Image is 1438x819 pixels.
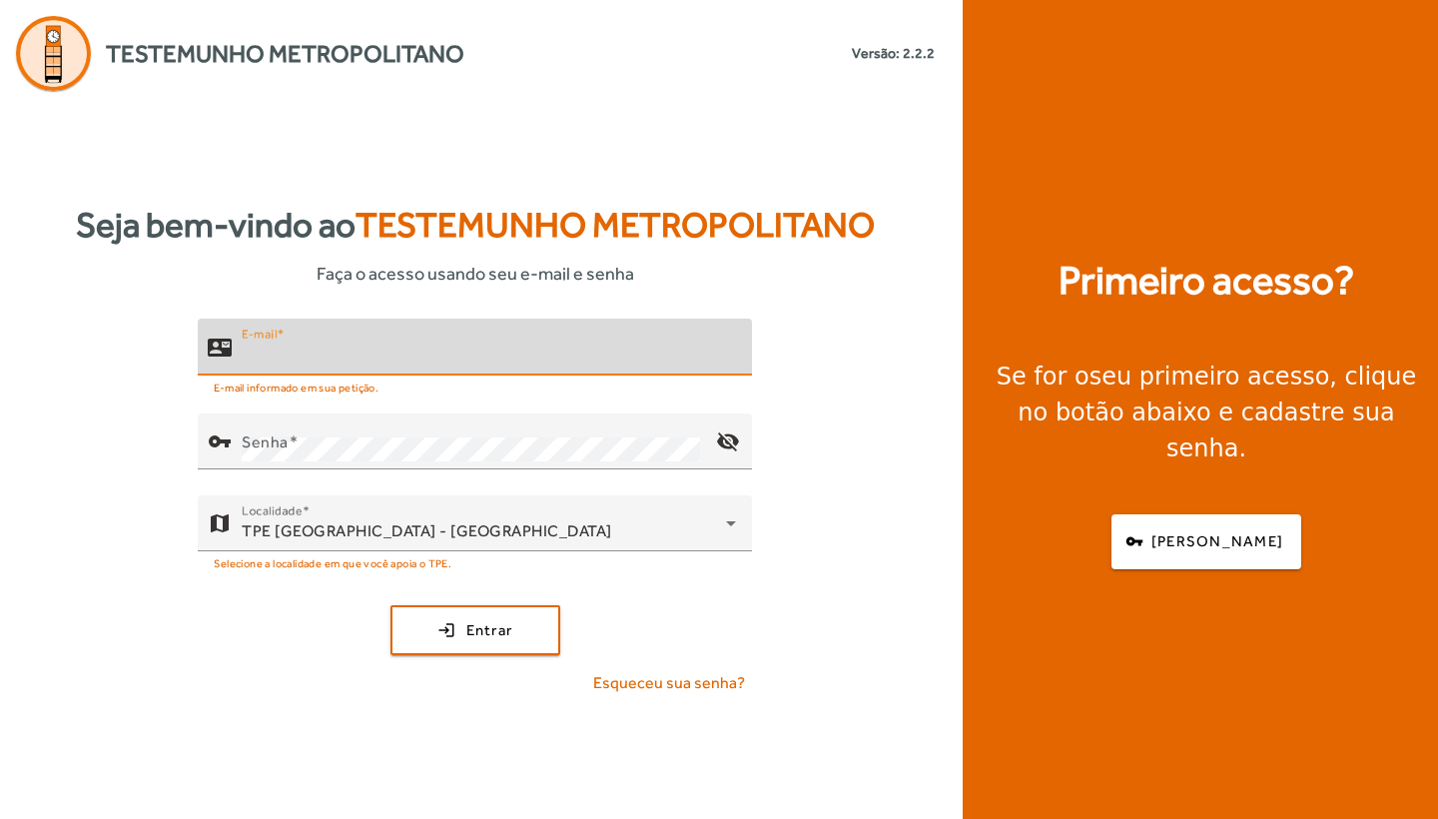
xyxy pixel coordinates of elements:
mat-hint: Selecione a localidade em que você apoia o TPE. [214,551,451,573]
mat-icon: map [208,511,232,535]
mat-icon: visibility_off [705,417,753,465]
mat-label: Localidade [242,503,303,517]
span: Esqueceu sua senha? [593,671,745,695]
img: Logo Agenda [16,16,91,91]
strong: Seja bem-vindo ao [76,199,875,252]
mat-hint: E-mail informado em sua petição. [214,376,378,398]
button: [PERSON_NAME] [1111,514,1301,569]
mat-icon: contact_mail [208,335,232,359]
span: TPE [GEOGRAPHIC_DATA] - [GEOGRAPHIC_DATA] [242,521,612,540]
mat-icon: vpn_key [208,429,232,453]
mat-label: E-mail [242,327,277,341]
span: [PERSON_NAME] [1151,530,1283,553]
span: Faça o acesso usando seu e-mail e senha [317,260,634,287]
span: Testemunho Metropolitano [356,205,875,245]
strong: Primeiro acesso? [1059,251,1354,311]
button: Entrar [390,605,560,655]
span: Entrar [466,619,513,642]
strong: seu primeiro acesso [1089,363,1330,391]
span: Testemunho Metropolitano [106,36,464,72]
mat-label: Senha [242,431,289,450]
div: Se for o , clique no botão abaixo e cadastre sua senha. [987,359,1426,466]
small: Versão: 2.2.2 [852,43,935,64]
